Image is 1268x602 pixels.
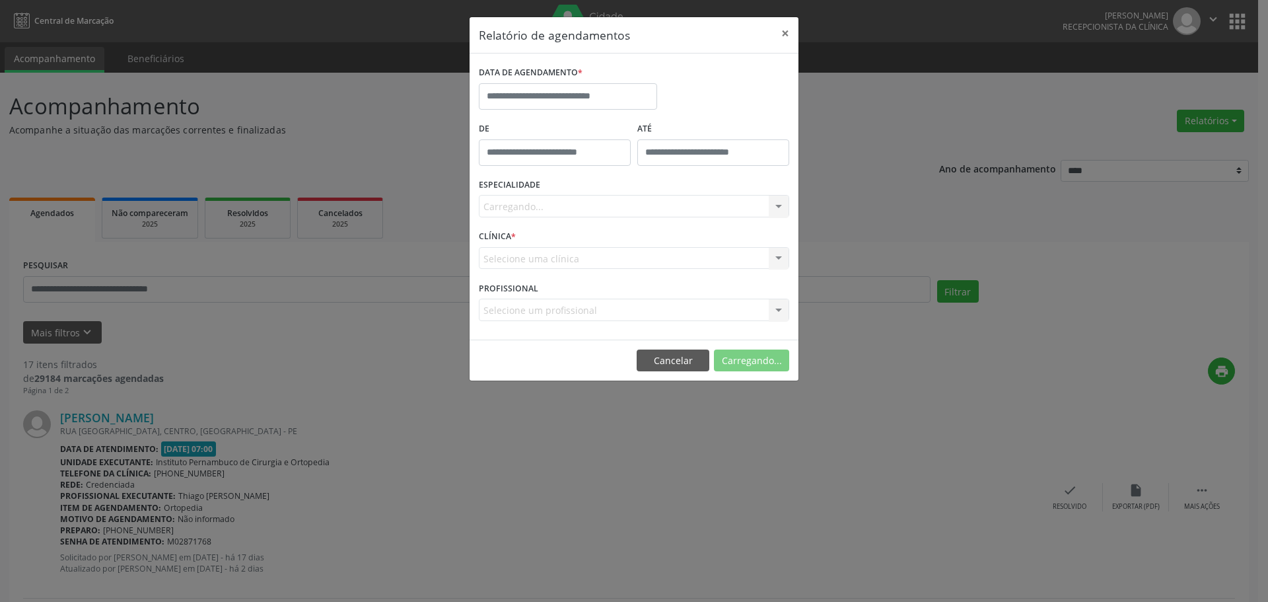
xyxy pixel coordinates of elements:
[479,227,516,247] label: CLÍNICA
[637,119,789,139] label: ATÉ
[479,175,540,196] label: ESPECIALIDADE
[714,350,789,372] button: Carregando...
[479,119,631,139] label: De
[479,278,538,299] label: PROFISSIONAL
[479,26,630,44] h5: Relatório de agendamentos
[772,17,798,50] button: Close
[479,63,582,83] label: DATA DE AGENDAMENTO
[637,350,709,372] button: Cancelar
